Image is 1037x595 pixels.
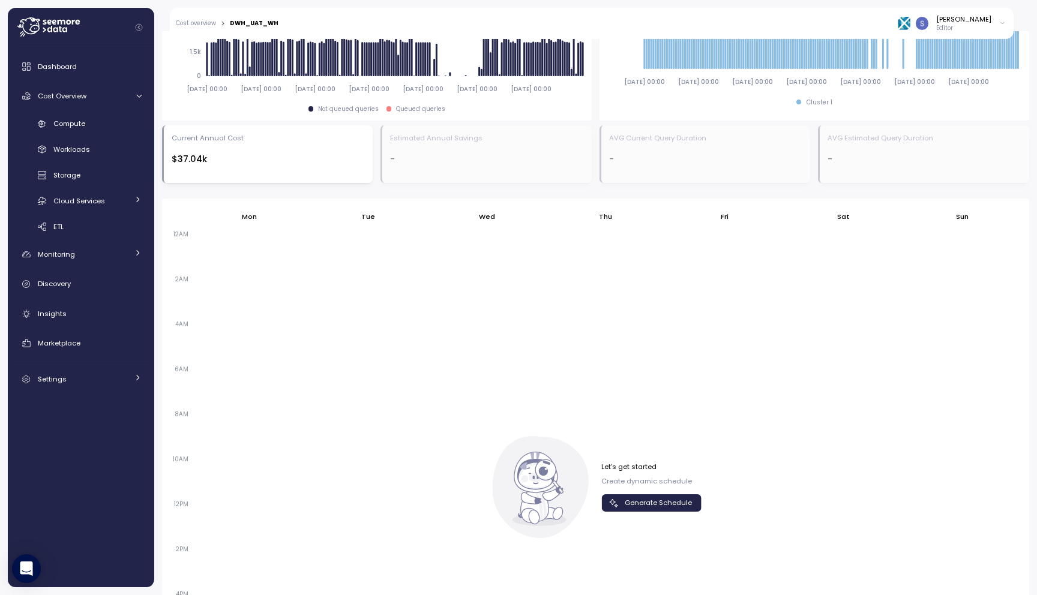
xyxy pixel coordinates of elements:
tspan: [DATE] 00:00 [241,85,281,92]
tspan: [DATE] 00:00 [187,85,227,92]
span: Workloads [53,145,90,154]
tspan: [DATE] 00:00 [403,85,443,92]
p: Let's get started [601,462,702,471]
span: Cloud Services [53,196,105,206]
p: Sat [837,212,850,221]
p: Tue [361,212,375,221]
div: DWH_UAT_WH [230,20,278,26]
span: Compute [53,119,85,128]
a: Cloud Services [13,191,149,211]
span: Marketplace [38,338,80,348]
a: Dashboard [13,55,149,79]
span: ETL [53,222,64,232]
span: Monitoring [38,250,75,259]
p: Mon [242,212,257,221]
span: 2AM [172,275,191,283]
a: Insights [13,302,149,326]
span: Storage [53,170,80,180]
tspan: 1.5k [190,48,201,56]
div: AVG Estimated Query Duration [828,133,933,143]
p: Wed [479,212,495,221]
span: Cost Overview [38,91,86,101]
tspan: [DATE] 00:00 [678,78,719,86]
img: ACg8ocLCy7HMj59gwelRyEldAl2GQfy23E10ipDNf0SDYCnD3y85RA=s96-c [916,17,928,29]
a: Storage [13,166,149,185]
a: Cost overview [176,20,216,26]
span: Discovery [38,279,71,289]
span: 10AM [170,455,191,463]
div: Open Intercom Messenger [12,554,41,583]
a: Workloads [13,140,149,160]
div: - [390,152,584,166]
span: Settings [38,374,67,384]
span: Dashboard [38,62,77,71]
div: - [609,152,803,166]
button: Collapse navigation [131,23,146,32]
a: ETL [13,217,149,236]
span: Insights [38,309,67,318]
div: - [828,152,1021,166]
span: 8AM [172,410,191,418]
button: Mon [236,206,263,228]
span: 12AM [170,230,191,238]
a: Marketplace [13,331,149,355]
tspan: [DATE] 00:00 [894,78,935,86]
button: Sun [950,206,975,228]
div: Current Annual Cost [172,133,244,143]
p: Editor [936,24,991,32]
span: 12PM [171,500,191,508]
tspan: [DATE] 00:00 [840,78,881,86]
span: 4AM [172,320,191,328]
div: $37.04k [172,152,365,166]
button: Sat [831,206,856,228]
tspan: [DATE] 00:00 [349,85,389,92]
tspan: 0 [197,72,201,80]
a: Settings [13,368,149,392]
button: Fri [715,206,735,228]
tspan: [DATE] 00:00 [624,78,665,86]
button: Thu [594,206,619,228]
a: Discovery [13,272,149,296]
div: [PERSON_NAME] [936,14,991,24]
p: Create dynamic schedule [601,476,702,486]
span: Generate Schedule [625,495,692,511]
span: 6AM [172,365,191,373]
span: 2PM [173,545,191,553]
button: Generate Schedule [601,494,702,512]
tspan: [DATE] 00:00 [948,78,989,86]
img: 68bfcb35cd6837274e8268f7.PNG [898,17,910,29]
tspan: [DATE] 00:00 [732,78,773,86]
button: Tue [355,206,381,228]
div: Queued queries [396,105,445,113]
p: Thu [599,212,612,221]
p: Sun [956,212,969,221]
a: Compute [13,114,149,134]
tspan: [DATE] 00:00 [457,85,497,92]
a: Monitoring [13,242,149,266]
tspan: [DATE] 00:00 [786,78,827,86]
div: Estimated Annual Savings [390,133,482,143]
a: Cost Overview [13,84,149,108]
tspan: [DATE] 00:00 [511,85,552,92]
div: AVG Current Query Duration [609,133,706,143]
button: Wed [473,206,501,228]
div: > [221,20,225,28]
div: Not queued queries [318,105,379,113]
tspan: [DATE] 00:00 [295,85,335,92]
p: Fri [721,212,729,221]
div: Cluster 1 [807,98,832,107]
